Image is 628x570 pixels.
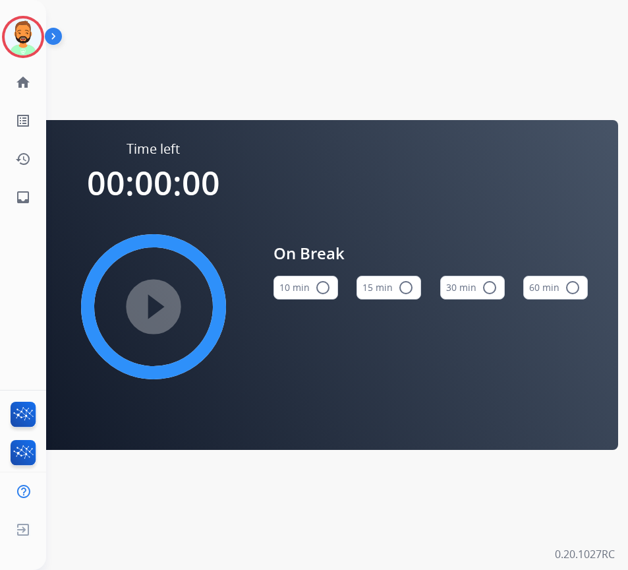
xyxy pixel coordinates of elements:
[15,189,31,205] mat-icon: inbox
[15,75,31,90] mat-icon: home
[398,280,414,296] mat-icon: radio_button_unchecked
[555,546,615,562] p: 0.20.1027RC
[565,280,581,296] mat-icon: radio_button_unchecked
[87,160,220,205] span: 00:00:00
[482,280,498,296] mat-icon: radio_button_unchecked
[440,276,505,300] button: 30 min
[523,276,588,300] button: 60 min
[273,241,588,265] span: On Break
[273,276,338,300] button: 10 min
[5,18,42,55] img: avatar
[315,280,331,296] mat-icon: radio_button_unchecked
[15,151,31,167] mat-icon: history
[357,276,421,300] button: 15 min
[15,113,31,129] mat-icon: list_alt
[127,140,180,158] span: Time left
